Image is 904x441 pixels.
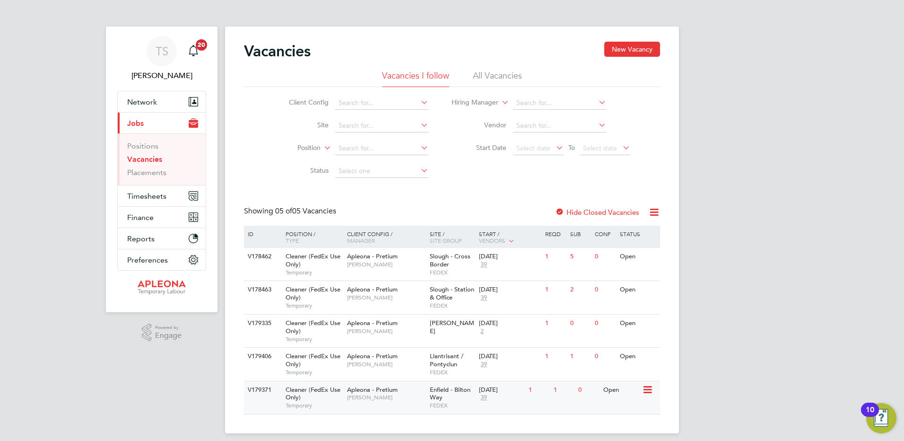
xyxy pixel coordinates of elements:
button: Open Resource Center, 10 new notifications [866,403,896,433]
span: Site Group [430,237,462,244]
span: [PERSON_NAME] [347,261,425,268]
span: Select date [583,144,617,152]
span: FEDEX [430,302,475,309]
div: Site / [427,226,477,248]
span: [PERSON_NAME] [347,394,425,401]
span: Select date [516,144,550,152]
label: Vendor [452,121,506,129]
button: Network [118,91,206,112]
span: 39 [479,394,488,402]
span: Vendors [479,237,505,244]
nav: Main navigation [106,26,217,312]
span: Enfield - Bilton Way [430,386,470,402]
span: Engage [155,332,182,340]
span: 39 [479,261,488,269]
input: Search for... [513,119,606,132]
div: Jobs [118,133,206,185]
div: 1 [543,248,567,265]
img: apleona-logo-retina.png [138,280,186,295]
input: Search for... [513,97,606,110]
span: 2 [479,327,485,335]
span: Temporary [286,402,342,409]
span: Tracy Sellick [117,70,206,81]
span: Apleona - Pretium [347,386,398,394]
div: 1 [526,381,551,399]
div: 5 [568,248,592,265]
span: FEDEX [430,402,475,409]
div: 1 [543,281,567,299]
div: [DATE] [479,286,540,294]
label: Site [274,121,329,129]
a: Go to home page [117,280,206,295]
div: 1 [543,315,567,332]
label: Hide Closed Vacancies [555,208,639,217]
div: Status [617,226,659,242]
label: Position [266,143,321,153]
span: 20 [196,39,207,51]
a: Vacancies [127,155,162,164]
button: Jobs [118,113,206,133]
span: 05 of [275,206,292,216]
span: Cleaner (FedEx Use Only) [286,252,340,268]
div: 0 [592,315,617,332]
a: 20 [184,36,203,66]
span: To [565,141,578,154]
label: Hiring Manager [444,98,498,107]
span: Cleaner (FedEx Use Only) [286,285,340,301]
span: Jobs [127,119,144,128]
div: Start / [477,226,543,249]
div: [DATE] [479,386,524,394]
div: 1 [551,381,576,399]
div: 1 [543,348,567,365]
span: TS [156,45,168,57]
label: Status [274,166,329,175]
span: [PERSON_NAME] [347,294,425,301]
span: Slough - Cross Border [430,252,470,268]
div: V179335 [245,315,278,332]
div: [DATE] [479,319,540,327]
span: Cleaner (FedEx Use Only) [286,319,340,335]
h2: Vacancies [244,42,311,61]
span: 39 [479,361,488,369]
span: Preferences [127,256,168,265]
div: 0 [576,381,600,399]
span: 05 Vacancies [275,206,336,216]
div: Open [617,315,659,332]
span: Temporary [286,369,342,376]
div: 10 [866,410,874,422]
li: All Vacancies [473,70,522,87]
span: Apleona - Pretium [347,285,398,293]
div: ID [245,226,278,242]
label: Client Config [274,98,329,106]
button: Preferences [118,249,206,270]
span: Type [286,237,299,244]
div: V178462 [245,248,278,265]
label: Start Date [452,143,506,152]
div: V179371 [245,381,278,399]
input: Search for... [335,119,428,132]
div: Client Config / [345,226,427,248]
div: V178463 [245,281,278,299]
span: [PERSON_NAME] [430,319,474,335]
div: 1 [568,348,592,365]
span: Temporary [286,269,342,276]
div: Conf [592,226,617,242]
input: Search for... [335,97,428,110]
span: Cleaner (FedEx Use Only) [286,386,340,402]
div: [DATE] [479,253,540,261]
a: Positions [127,141,158,150]
div: Showing [244,206,338,216]
a: Powered byEngage [142,324,182,342]
div: Open [601,381,642,399]
span: Timesheets [127,192,166,201]
span: [PERSON_NAME] [347,361,425,368]
button: Reports [118,228,206,249]
div: Open [617,348,659,365]
input: Select one [335,165,428,178]
span: Apleona - Pretium [347,352,398,360]
span: Manager [347,237,375,244]
span: 39 [479,294,488,302]
div: 0 [592,281,617,299]
div: 0 [592,248,617,265]
div: 0 [568,315,592,332]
